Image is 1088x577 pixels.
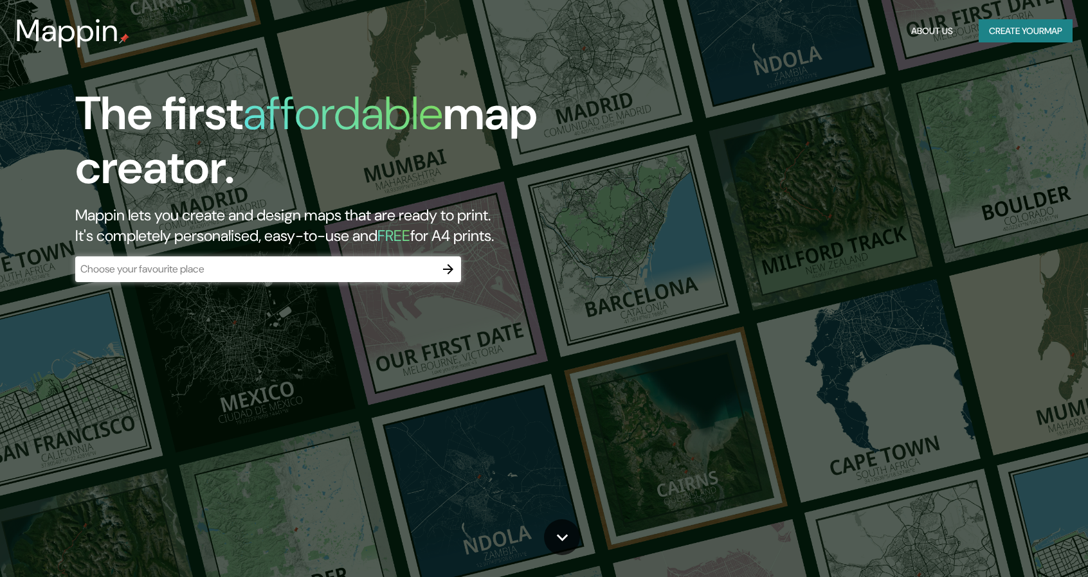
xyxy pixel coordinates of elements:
img: mappin-pin [119,33,129,44]
input: Choose your favourite place [75,262,435,276]
button: Create yourmap [979,19,1073,43]
h5: FREE [377,226,410,245]
h1: affordable [243,84,443,143]
iframe: Help widget launcher [974,527,1074,563]
h2: Mappin lets you create and design maps that are ready to print. It's completely personalised, eas... [75,205,619,246]
h1: The first map creator. [75,87,619,205]
button: About Us [906,19,958,43]
h3: Mappin [15,13,119,49]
